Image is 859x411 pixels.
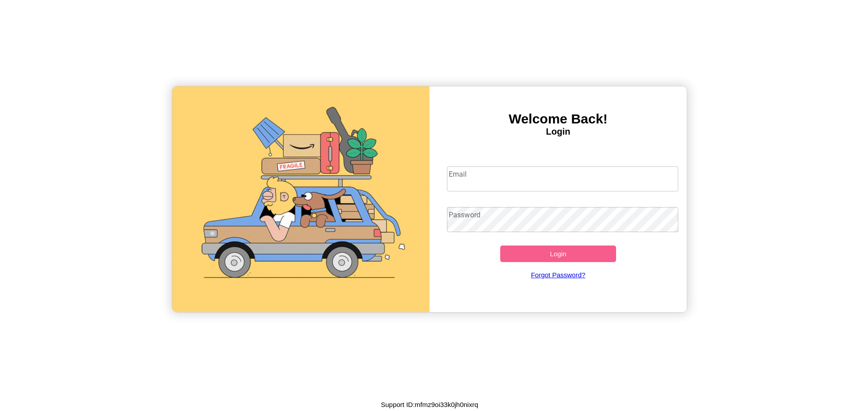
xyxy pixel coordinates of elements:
[172,86,429,312] img: gif
[429,127,687,137] h4: Login
[429,111,687,127] h3: Welcome Back!
[442,262,674,288] a: Forgot Password?
[381,398,478,411] p: Support ID: mfmz9oi33k0jh0nixrq
[500,246,616,262] button: Login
